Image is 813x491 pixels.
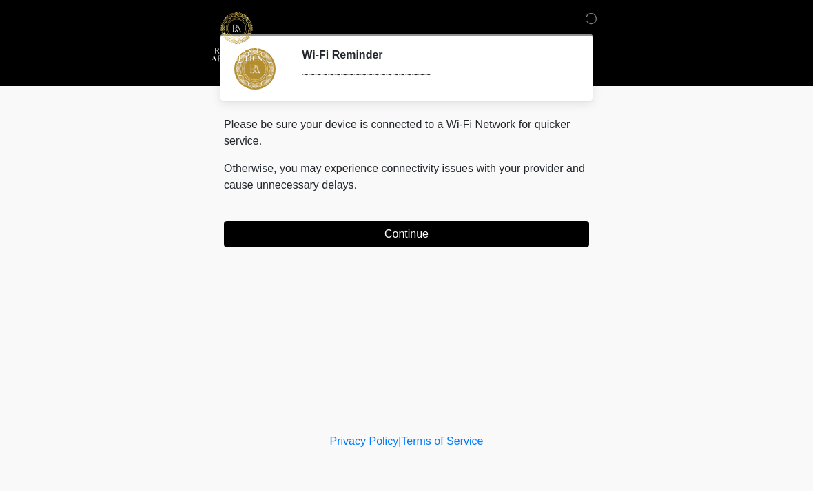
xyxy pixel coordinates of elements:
[398,435,401,447] a: |
[302,67,568,83] div: ~~~~~~~~~~~~~~~~~~~~
[330,435,399,447] a: Privacy Policy
[354,179,357,191] span: .
[210,10,263,63] img: Richland Aesthetics Logo
[401,435,483,447] a: Terms of Service
[224,221,589,247] button: Continue
[224,160,589,194] p: Otherwise, you may experience connectivity issues with your provider and cause unnecessary delays
[224,116,589,149] p: Please be sure your device is connected to a Wi-Fi Network for quicker service.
